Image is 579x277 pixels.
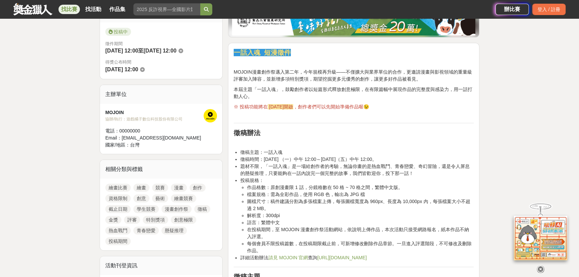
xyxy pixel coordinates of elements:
li: 在投稿期間，至 MOJOIN 漫畫創作祭活動網站，依說明上傳作品，本次活動只接受網路報名，紙本作品不納入評選。 [247,226,474,240]
input: 2025 反詐視界—全國影片競賽 [133,3,200,15]
li: 徵稿時間：[DATE] （一）中午 12:00～[DATE]（五）中午 12:00。 [240,156,474,163]
a: 請見 MOJOIN 官網 [268,255,308,260]
div: Email： [EMAIL_ADDRESS][DOMAIN_NAME] [105,134,204,142]
span: 投稿中 [105,28,131,36]
li: 檔案規格：需為全彩作品，使用 RGB 色，輸出為 JPG 檔 [247,191,474,198]
a: 藝術 [152,194,168,202]
li: 投稿規格： [240,177,474,254]
strong: 一話入魂 短漫徵件 [234,49,291,56]
a: 評審 [124,216,140,224]
span: 得獎公布時間 [105,59,217,66]
div: 相關分類與標籤 [100,160,222,179]
a: 繪畫競賽 [171,194,196,202]
span: 台灣 [130,142,139,148]
a: 徵稿 [194,205,210,213]
div: 主辦單位 [100,85,222,104]
div: 登入 / 註冊 [532,4,566,15]
a: 找比賽 [59,5,80,14]
p: 本屆主題「一話入魂」，鼓勵創作者以短篇形式釋放創意極限，在有限篇幅中展現作品的完整度與感染力，用一話打動人心。 [234,86,474,100]
a: 創作 [190,184,206,192]
span: 徵件期間 [105,41,123,46]
li: 語言：繁體中文 [247,219,474,226]
a: 熱血戰鬥 [105,226,131,235]
a: 學生競賽 [133,205,159,213]
a: 競賽 [152,184,168,192]
span: [DATE] 12:00 [105,48,138,54]
a: 漫畫創作祭 [161,205,192,213]
li: 徵稿主題：一話入魂 [240,149,474,156]
li: 圖檔尺寸：稿件建議分割為多張檔案上傳，每張圖檔寬度為 960px、長度為 10,000px 內，每張檔案大小不超過 2 MB。 [247,198,474,212]
li: 每個會員不限投稿篇數，在投稿期限截止前，可新增修改刪除作品章節。一旦進入評選階段，不可修改及刪除作品。 [247,240,474,254]
div: MOJOIN [105,109,204,116]
li: 詳細活動辦法 查詢 [240,254,474,261]
a: 找活動 [83,5,104,14]
a: 投稿期間 [105,237,131,245]
a: 辦比賽 [495,4,529,15]
a: 青春戀愛 [133,226,159,235]
li: 作品格數：原創漫畫限 1 話，分鏡格數在 50 格 ~ 70 格之間，繁體中文版。 [247,184,474,191]
span: [DATE] 12:00 [105,67,138,72]
a: 截止日期 [105,205,131,213]
span: 國家/地區： [105,142,130,148]
a: 資格限制 [105,194,131,202]
div: 電話： 00000000 [105,127,204,134]
a: [DATE]開啟 [269,104,293,109]
span: [DATE] 12:00 [143,48,176,54]
a: 懸疑推理 [161,226,187,235]
a: [URL][DOMAIN_NAME] [317,255,367,260]
li: 題材不限，「一話入魂」是一場給創作者的考驗，無論你畫的是熱血戰鬥、青春戀愛、奇幻冒險，還是令人屏息的懸疑推理，只要能夠在一話內說完一個完整的故事，我們皆歡迎你，投下那一話！ [240,163,474,177]
p: MOJOIN漫畫創作祭邁入第二年，今年規模再升級——不僅擴大與業界單位的合作，更邀請漫畫與影視領域的重量級評審加入陣容，並新增多項特別獎項，期望挖掘更多元優秀的創作，讓更多好作品被看見。 [234,69,474,83]
a: 作品集 [107,5,128,14]
img: 1c81a89c-c1b3-4fd6-9c6e-7d29d79abef5.jpg [232,5,475,35]
a: 創意極限 [171,216,196,224]
img: d2146d9a-e6f6-4337-9592-8cefde37ba6b.png [514,216,567,260]
a: 漫畫 [171,184,187,192]
a: 繪畫 [133,184,149,192]
div: 活動刊登資訊 [100,256,222,275]
li: 解析度：300dpi [247,212,474,219]
strong: 徵稿辦法 [234,129,260,136]
span: ，創作者們可以先開始準備作品喔😉 [293,104,369,109]
a: 創意 [133,194,149,202]
span: ※ 投稿功能將在 [234,104,268,109]
span: 至 [138,48,143,54]
a: 特別獎項 [143,216,168,224]
a: 金獎 [105,216,121,224]
div: 協辦/執行： 遊戲橘子數位科技股份有限公司 [105,116,204,122]
a: 繪畫比賽 [105,184,131,192]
